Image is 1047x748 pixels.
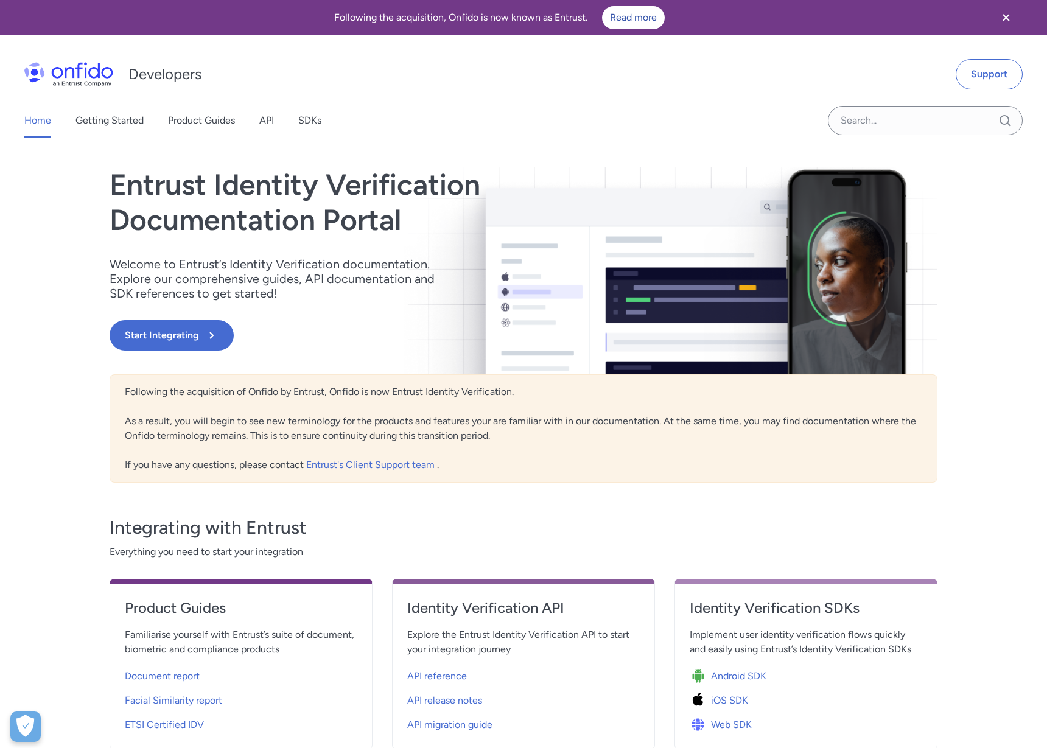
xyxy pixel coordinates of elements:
[690,710,922,735] a: Icon Web SDKWeb SDK
[407,710,640,735] a: API migration guide
[128,65,201,84] h1: Developers
[690,598,922,618] h4: Identity Verification SDKs
[407,598,640,618] h4: Identity Verification API
[690,627,922,657] span: Implement user identity verification flows quickly and easily using Entrust’s Identity Verificati...
[125,669,200,683] span: Document report
[125,627,357,657] span: Familiarise yourself with Entrust’s suite of document, biometric and compliance products
[407,669,467,683] span: API reference
[10,711,41,742] div: Cookie Preferences
[24,62,113,86] img: Onfido Logo
[407,686,640,710] a: API release notes
[828,106,1023,135] input: Onfido search input field
[407,627,640,657] span: Explore the Entrust Identity Verification API to start your integration journey
[110,516,937,540] h3: Integrating with Entrust
[999,10,1014,25] svg: Close banner
[711,693,748,708] span: iOS SDK
[984,2,1029,33] button: Close banner
[125,718,204,732] span: ETSI Certified IDV
[168,103,235,138] a: Product Guides
[125,598,357,627] a: Product Guides
[24,103,51,138] a: Home
[110,167,689,237] h1: Entrust Identity Verification Documentation Portal
[956,59,1023,89] a: Support
[690,668,711,685] img: Icon Android SDK
[125,710,357,735] a: ETSI Certified IDV
[259,103,274,138] a: API
[690,598,922,627] a: Identity Verification SDKs
[690,692,711,709] img: Icon iOS SDK
[10,711,41,742] button: Open Preferences
[125,693,222,708] span: Facial Similarity report
[110,320,689,351] a: Start Integrating
[298,103,321,138] a: SDKs
[125,662,357,686] a: Document report
[110,374,937,483] div: Following the acquisition of Onfido by Entrust, Onfido is now Entrust Identity Verification. As a...
[125,598,357,618] h4: Product Guides
[407,718,492,732] span: API migration guide
[75,103,144,138] a: Getting Started
[690,686,922,710] a: Icon iOS SDKiOS SDK
[711,669,766,683] span: Android SDK
[15,6,984,29] div: Following the acquisition, Onfido is now known as Entrust.
[110,545,937,559] span: Everything you need to start your integration
[711,718,752,732] span: Web SDK
[407,662,640,686] a: API reference
[110,257,450,301] p: Welcome to Entrust’s Identity Verification documentation. Explore our comprehensive guides, API d...
[602,6,665,29] a: Read more
[306,459,437,470] a: Entrust's Client Support team
[125,686,357,710] a: Facial Similarity report
[110,320,234,351] button: Start Integrating
[690,662,922,686] a: Icon Android SDKAndroid SDK
[407,598,640,627] a: Identity Verification API
[690,716,711,733] img: Icon Web SDK
[407,693,482,708] span: API release notes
